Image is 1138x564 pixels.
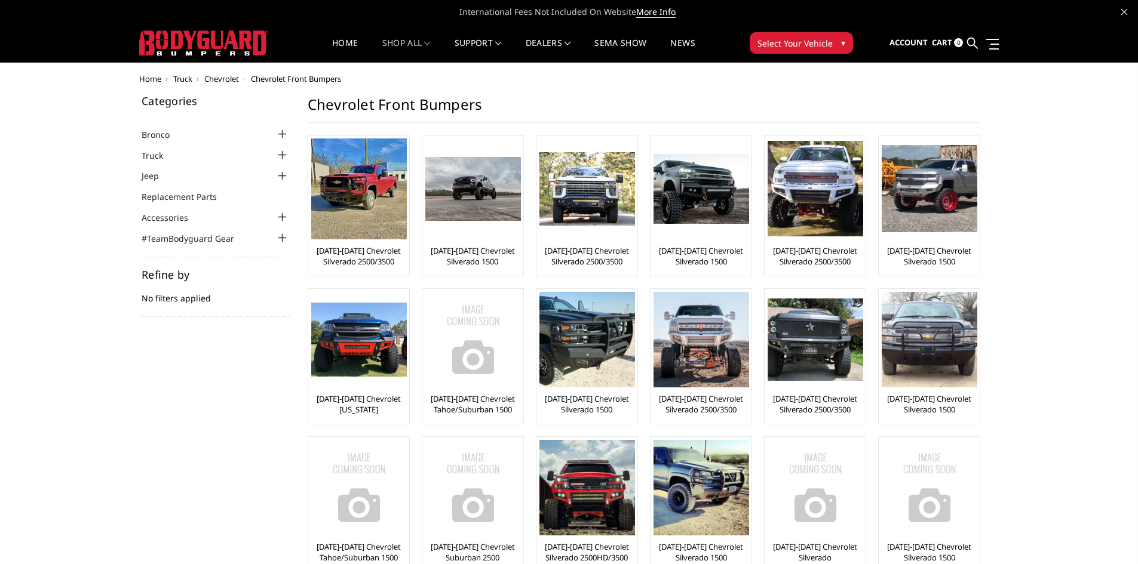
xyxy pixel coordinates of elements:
[841,36,845,49] span: ▾
[142,190,232,203] a: Replacement Parts
[425,440,520,535] a: No Image
[308,95,979,123] h1: Chevrolet Front Bumpers
[382,39,431,62] a: shop all
[311,393,406,415] a: [DATE]-[DATE] Chevrolet [US_STATE]
[142,211,203,224] a: Accessories
[654,541,749,563] a: [DATE]-[DATE] Chevrolet Silverado 1500
[425,292,520,387] a: No Image
[768,440,863,535] img: No Image
[526,39,571,62] a: Dealers
[455,39,502,62] a: Support
[142,269,290,317] div: No filters applied
[889,37,928,48] span: Account
[425,292,521,387] img: No Image
[311,245,406,267] a: [DATE]-[DATE] Chevrolet Silverado 2500/3500
[932,37,952,48] span: Cart
[670,39,695,62] a: News
[251,73,341,84] span: Chevrolet Front Bumpers
[332,39,358,62] a: Home
[636,6,676,18] a: More Info
[311,440,407,535] img: No Image
[882,245,977,267] a: [DATE]-[DATE] Chevrolet Silverado 1500
[425,541,520,563] a: [DATE]-[DATE] Chevrolet Suburban 2500
[539,245,634,267] a: [DATE]-[DATE] Chevrolet Silverado 2500/3500
[204,73,239,84] a: Chevrolet
[882,541,977,563] a: [DATE]-[DATE] Chevrolet Silverado 1500
[757,37,833,50] span: Select Your Vehicle
[1078,507,1138,564] iframe: Chat Widget
[750,32,853,54] button: Select Your Vehicle
[311,440,406,535] a: No Image
[594,39,646,62] a: SEMA Show
[142,149,178,162] a: Truck
[173,73,192,84] a: Truck
[882,393,977,415] a: [DATE]-[DATE] Chevrolet Silverado 1500
[539,393,634,415] a: [DATE]-[DATE] Chevrolet Silverado 1500
[142,128,185,141] a: Bronco
[932,27,963,59] a: Cart 0
[882,440,977,535] img: No Image
[311,541,406,563] a: [DATE]-[DATE] Chevrolet Tahoe/Suburban 1500
[425,245,520,267] a: [DATE]-[DATE] Chevrolet Silverado 1500
[889,27,928,59] a: Account
[139,73,161,84] a: Home
[142,95,290,106] h5: Categories
[954,38,963,47] span: 0
[654,393,749,415] a: [DATE]-[DATE] Chevrolet Silverado 2500/3500
[142,169,174,182] a: Jeep
[768,393,863,415] a: [DATE]-[DATE] Chevrolet Silverado 2500/3500
[539,541,634,563] a: [DATE]-[DATE] Chevrolet Silverado 2500HD/3500
[425,393,520,415] a: [DATE]-[DATE] Chevrolet Tahoe/Suburban 1500
[768,245,863,267] a: [DATE]-[DATE] Chevrolet Silverado 2500/3500
[139,30,268,56] img: BODYGUARD BUMPERS
[142,269,290,280] h5: Refine by
[142,232,249,245] a: #TeamBodyguard Gear
[425,440,521,535] img: No Image
[654,245,749,267] a: [DATE]-[DATE] Chevrolet Silverado 1500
